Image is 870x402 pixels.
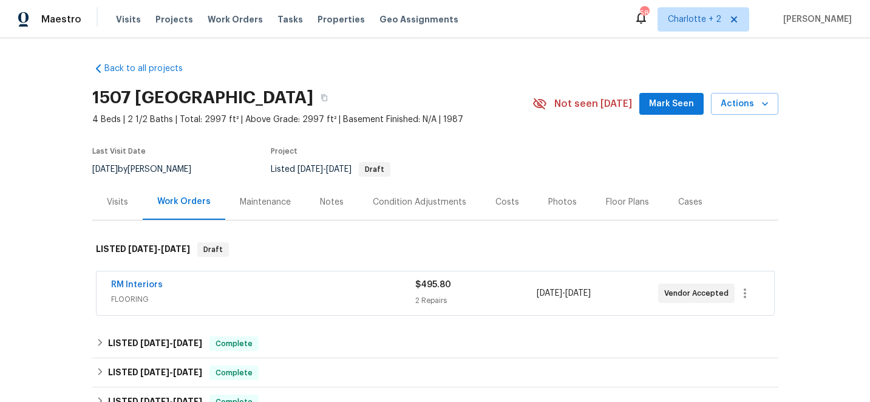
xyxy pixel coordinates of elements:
a: RM Interiors [111,281,163,289]
button: Actions [711,93,778,115]
span: - [297,165,352,174]
span: Actions [721,97,769,112]
div: Costs [495,196,519,208]
span: Draft [360,166,389,173]
div: 58 [640,7,648,19]
span: - [537,287,591,299]
span: - [128,245,190,253]
div: by [PERSON_NAME] [92,162,206,177]
span: Complete [211,338,257,350]
span: [DATE] [128,245,157,253]
span: [DATE] [565,289,591,298]
span: Vendor Accepted [664,287,733,299]
h2: 1507 [GEOGRAPHIC_DATA] [92,92,313,104]
span: $495.80 [415,281,451,289]
span: [DATE] [161,245,190,253]
div: LISTED [DATE]-[DATE]Complete [92,329,778,358]
span: - [140,339,202,347]
span: [DATE] [140,368,169,376]
div: Cases [678,196,702,208]
button: Mark Seen [639,93,704,115]
span: Mark Seen [649,97,694,112]
div: Notes [320,196,344,208]
span: 4 Beds | 2 1/2 Baths | Total: 2997 ft² | Above Grade: 2997 ft² | Basement Finished: N/A | 1987 [92,114,532,126]
span: Geo Assignments [379,13,458,26]
div: Photos [548,196,577,208]
span: Tasks [277,15,303,24]
span: [PERSON_NAME] [778,13,852,26]
span: Project [271,148,297,155]
a: Back to all projects [92,63,209,75]
span: Listed [271,165,390,174]
span: [DATE] [140,339,169,347]
span: - [140,368,202,376]
div: Maintenance [240,196,291,208]
span: [DATE] [173,339,202,347]
span: Visits [116,13,141,26]
div: 2 Repairs [415,295,537,307]
button: Copy Address [313,87,335,109]
span: Last Visit Date [92,148,146,155]
span: Work Orders [208,13,263,26]
span: FLOORING [111,293,415,305]
div: LISTED [DATE]-[DATE]Complete [92,358,778,387]
span: Properties [318,13,365,26]
span: [DATE] [297,165,323,174]
span: Draft [199,244,228,256]
h6: LISTED [96,242,190,257]
div: Work Orders [157,196,211,208]
h6: LISTED [108,336,202,351]
span: Not seen [DATE] [554,98,632,110]
span: [DATE] [173,368,202,376]
span: Charlotte + 2 [668,13,721,26]
span: [DATE] [537,289,562,298]
span: Complete [211,367,257,379]
span: [DATE] [92,165,118,174]
div: Visits [107,196,128,208]
h6: LISTED [108,366,202,380]
div: Condition Adjustments [373,196,466,208]
span: [DATE] [326,165,352,174]
div: Floor Plans [606,196,649,208]
div: LISTED [DATE]-[DATE]Draft [92,230,778,269]
span: Maestro [41,13,81,26]
span: Projects [155,13,193,26]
